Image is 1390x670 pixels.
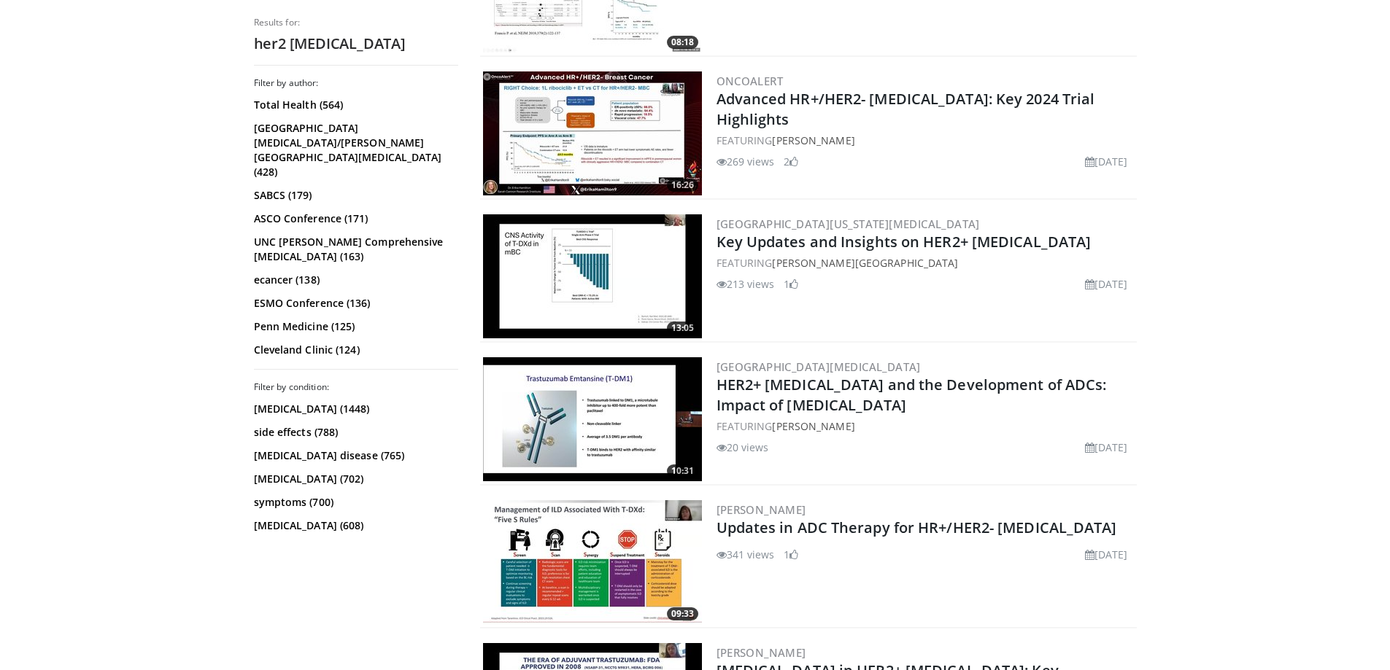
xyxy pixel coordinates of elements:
li: 1 [784,547,798,562]
a: [PERSON_NAME] [717,645,806,660]
li: 20 views [717,440,769,455]
li: 1 [784,276,798,292]
li: 341 views [717,547,775,562]
li: 2 [784,154,798,169]
img: fec1ae2f-932d-477b-bb85-948efefdce21.300x170_q85_crop-smart_upscale.jpg [483,357,702,481]
a: ESMO Conference (136) [254,296,455,311]
a: [MEDICAL_DATA] (1448) [254,402,455,416]
span: 16:26 [667,179,698,192]
a: Cleveland Clinic (124) [254,343,455,357]
a: [GEOGRAPHIC_DATA][MEDICAL_DATA] [717,359,921,374]
a: SABCS (179) [254,188,455,203]
img: 4b255ca9-8af0-4296-8502-bb6a5fb8c06f.300x170_q85_crop-smart_upscale.jpg [483,214,702,338]
img: 127d8ad6-1162-4d22-995b-3ddb685a697e.300x170_q85_crop-smart_upscale.jpg [483,71,702,195]
h3: Filter by author: [254,77,458,89]
a: [MEDICAL_DATA] (608) [254,518,455,533]
a: Key Updates and Insights on HER2+ [MEDICAL_DATA] [717,232,1092,252]
a: HER2+ [MEDICAL_DATA] and the Development of ADCs: Impact of [MEDICAL_DATA] [717,375,1107,415]
div: FEATURING [717,133,1134,148]
a: 16:26 [483,71,702,195]
a: 13:05 [483,214,702,338]
a: [PERSON_NAME] [717,502,806,517]
a: Updates in ADC Therapy for HR+/HER2- [MEDICAL_DATA] [717,518,1117,537]
div: FEATURING [717,255,1134,270]
img: 918dd7d4-bf3a-47c0-8527-27e54741a47f.300x170_q85_crop-smart_upscale.jpg [483,500,702,624]
a: [MEDICAL_DATA] (702) [254,472,455,486]
h2: her2 [MEDICAL_DATA] [254,34,458,53]
span: 08:18 [667,36,698,49]
a: Total Health (564) [254,98,455,112]
span: 13:05 [667,322,698,335]
a: 10:31 [483,357,702,481]
p: Results for: [254,17,458,28]
li: [DATE] [1085,547,1128,562]
span: 10:31 [667,464,698,478]
a: [PERSON_NAME][GEOGRAPHIC_DATA] [772,256,958,270]
a: UNC [PERSON_NAME] Comprehensive [MEDICAL_DATA] (163) [254,235,455,264]
a: [GEOGRAPHIC_DATA][US_STATE][MEDICAL_DATA] [717,217,980,231]
li: 213 views [717,276,775,292]
a: [PERSON_NAME] [772,133,854,147]
a: [GEOGRAPHIC_DATA][MEDICAL_DATA]/[PERSON_NAME][GEOGRAPHIC_DATA][MEDICAL_DATA] (428) [254,121,455,179]
a: symptoms (700) [254,495,455,510]
li: [DATE] [1085,440,1128,455]
a: ecancer (138) [254,273,455,287]
a: [PERSON_NAME] [772,419,854,433]
a: [MEDICAL_DATA] disease (765) [254,448,455,463]
a: ASCO Conference (171) [254,211,455,226]
a: 09:33 [483,500,702,624]
div: FEATURING [717,418,1134,434]
a: OncoAlert [717,74,784,88]
span: 09:33 [667,607,698,620]
h3: Filter by condition: [254,381,458,393]
li: 269 views [717,154,775,169]
a: Advanced HR+/HER2- [MEDICAL_DATA]: Key 2024 Trial Highlights [717,89,1095,129]
a: side effects (788) [254,425,455,440]
a: Penn Medicine (125) [254,319,455,334]
li: [DATE] [1085,154,1128,169]
li: [DATE] [1085,276,1128,292]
